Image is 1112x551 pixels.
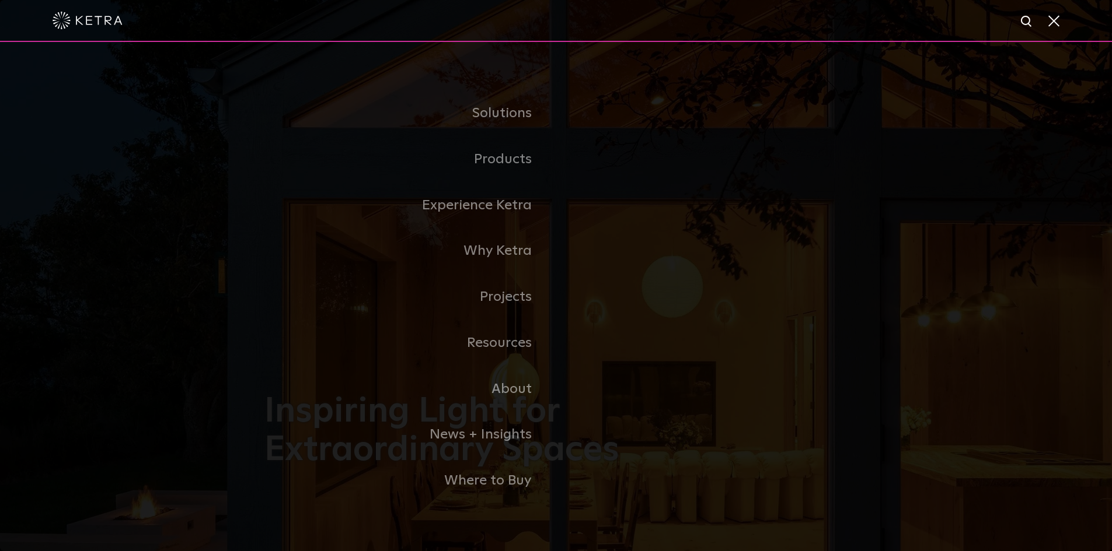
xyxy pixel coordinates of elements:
div: Navigation Menu [264,90,848,504]
a: Resources [264,320,556,366]
a: Solutions [264,90,556,136]
img: search icon [1020,15,1034,29]
a: Why Ketra [264,228,556,274]
a: Products [264,136,556,183]
a: Experience Ketra [264,183,556,229]
a: Projects [264,274,556,320]
a: Where to Buy [264,458,556,504]
a: About [264,366,556,412]
img: ketra-logo-2019-white [53,12,123,29]
a: News + Insights [264,412,556,458]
